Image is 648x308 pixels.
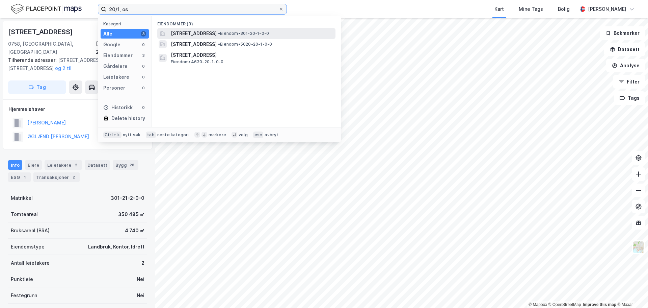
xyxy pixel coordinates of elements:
[171,59,223,65] span: Eiendom • 4630-20-1-0-0
[152,16,341,28] div: Eiendommer (3)
[103,51,133,60] div: Eiendommer
[11,259,50,267] div: Antall leietakere
[11,210,38,218] div: Tomteareal
[8,40,96,56] div: 0758, [GEOGRAPHIC_DATA], [GEOGRAPHIC_DATA]
[8,80,66,94] button: Tag
[85,160,110,170] div: Datasett
[141,64,146,69] div: 0
[11,227,50,235] div: Bruksareal (BRA)
[111,114,145,122] div: Delete history
[11,243,45,251] div: Eiendomstype
[103,30,112,38] div: Alle
[25,160,42,170] div: Eiere
[113,160,138,170] div: Bygg
[614,91,645,105] button: Tags
[8,105,147,113] div: Hjemmelshaver
[103,41,120,49] div: Google
[103,21,149,26] div: Kategori
[265,132,278,138] div: avbryt
[141,259,144,267] div: 2
[632,241,645,254] img: Z
[103,132,122,138] div: Ctrl + k
[45,160,82,170] div: Leietakere
[8,160,22,170] div: Info
[88,243,144,251] div: Landbruk, Kontor, Idrett
[11,3,82,15] img: logo.f888ab2527a4732fd821a326f86c7f29.svg
[613,75,645,89] button: Filter
[33,172,80,182] div: Transaksjoner
[146,132,156,138] div: tab
[141,105,146,110] div: 0
[606,59,645,72] button: Analyse
[141,85,146,91] div: 0
[11,291,37,300] div: Festegrunn
[171,40,217,48] span: [STREET_ADDRESS]
[519,5,543,13] div: Mine Tags
[141,74,146,80] div: 0
[157,132,189,138] div: neste kategori
[106,4,278,14] input: Søk på adresse, matrikkel, gårdeiere, leietakere eller personer
[218,42,272,47] span: Eiendom • 5020-20-1-0-0
[11,275,33,283] div: Punktleie
[548,302,581,307] a: OpenStreetMap
[103,103,133,112] div: Historikk
[103,62,128,70] div: Gårdeiere
[73,162,79,168] div: 2
[125,227,144,235] div: 4 740 ㎡
[8,57,58,63] span: Tilhørende adresser:
[588,5,626,13] div: [PERSON_NAME]
[494,5,504,13] div: Kart
[8,172,31,182] div: ESG
[583,302,616,307] a: Improve this map
[558,5,570,13] div: Bolig
[70,174,77,181] div: 2
[137,275,144,283] div: Nei
[123,132,141,138] div: nytt søk
[614,276,648,308] div: Kontrollprogram for chat
[171,51,333,59] span: [STREET_ADDRESS]
[103,73,129,81] div: Leietakere
[11,194,33,202] div: Matrikkel
[141,53,146,58] div: 3
[239,132,248,138] div: velg
[96,40,147,56] div: [GEOGRAPHIC_DATA], 21/2
[8,56,142,72] div: [STREET_ADDRESS], [STREET_ADDRESS]
[600,26,645,40] button: Bokmerker
[21,174,28,181] div: 1
[118,210,144,218] div: 350 485 ㎡
[253,132,264,138] div: esc
[209,132,226,138] div: markere
[614,276,648,308] iframe: Chat Widget
[8,26,74,37] div: [STREET_ADDRESS]
[111,194,144,202] div: 301-21-2-0-0
[141,42,146,47] div: 0
[218,31,220,36] span: •
[529,302,547,307] a: Mapbox
[171,29,217,38] span: [STREET_ADDRESS]
[103,84,125,92] div: Personer
[141,31,146,37] div: 3
[218,31,269,36] span: Eiendom • 301-20-1-0-0
[128,162,136,168] div: 28
[137,291,144,300] div: Nei
[218,42,220,47] span: •
[604,43,645,56] button: Datasett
